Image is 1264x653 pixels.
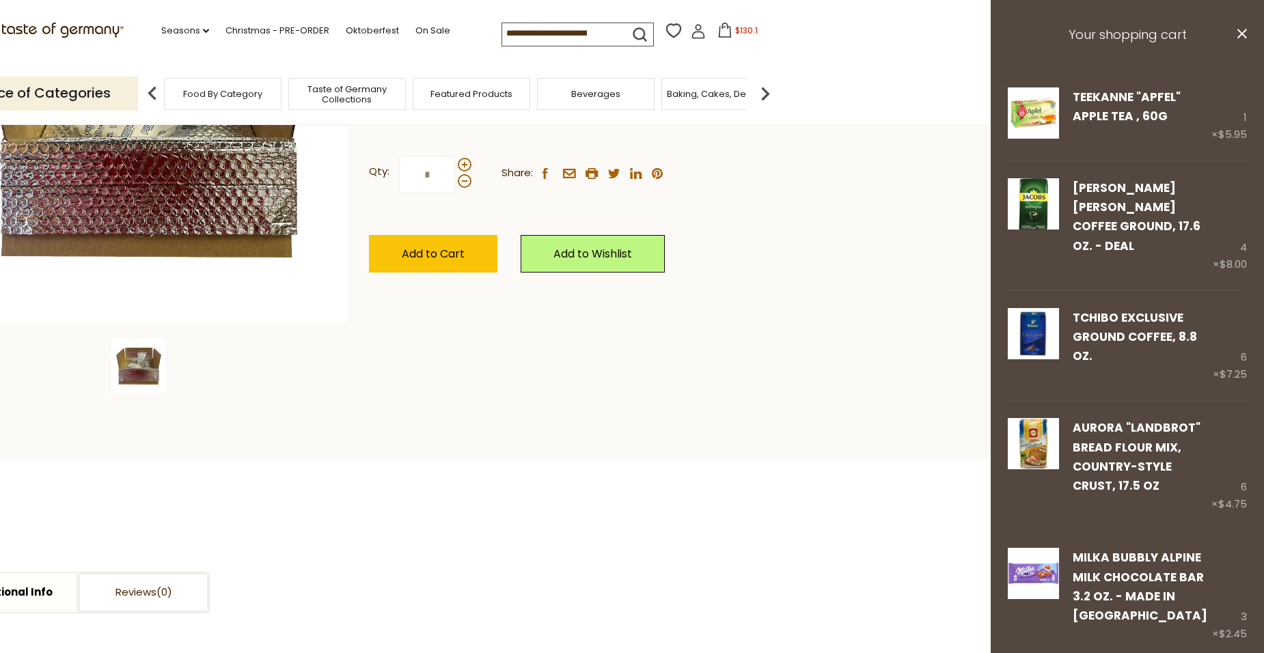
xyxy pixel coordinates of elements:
a: Food By Category [183,89,262,99]
a: Teekanne Apfel Tea [1008,87,1059,143]
div: 3 × [1212,548,1247,643]
a: On Sale [415,23,450,38]
img: previous arrow [139,80,166,107]
img: Jacobs Coffee Kroenung [1008,178,1059,230]
a: Aurora "Landbrot" Bread Flour Mix, Country-style Crust, 17.5 oz [1008,418,1059,513]
div: 6 × [1213,308,1247,384]
div: 6 × [1211,418,1247,513]
a: Add to Wishlist [521,235,665,273]
a: [PERSON_NAME] [PERSON_NAME] Coffee Ground, 17.6 oz. - DEAL [1073,180,1200,254]
a: Milka Bubbly Alpine Milk Chocolate Bar 3.2 oz. - made in [GEOGRAPHIC_DATA] [1073,549,1207,624]
input: Qty: [399,156,455,193]
a: Oktoberfest [346,23,399,38]
a: Beverages [571,89,620,99]
a: Baking, Cakes, Desserts [667,89,773,99]
img: CHOCO Packaging [111,339,166,393]
a: Aurora "Landbrot" Bread Flour Mix, Country-style Crust, 17.5 oz [1073,419,1200,494]
img: next arrow [752,80,779,107]
span: Share: [502,165,533,182]
a: Milka Bubbly Alpine Milk Chocolate Bar 3.2 oz. - made in Germany [1008,548,1059,643]
span: $130.1 [735,25,758,36]
button: Add to Cart [369,235,497,273]
img: Tchibo Cafe Exclusive [1008,308,1059,359]
a: Seasons [161,23,209,38]
a: Featured Products [430,89,512,99]
div: 4 × [1213,178,1247,273]
div: 1 × [1211,87,1247,143]
a: Taste of Germany Collections [292,84,402,105]
a: Tchibo Cafe Exclusive [1008,308,1059,384]
span: $4.75 [1218,497,1247,511]
button: $130.1 [709,23,767,43]
a: Teekanne "Apfel" Apple Tea , 60g [1073,89,1181,124]
a: Tchibo Exclusive Ground Coffee, 8.8 oz. [1073,309,1197,365]
img: Teekanne Apfel Tea [1008,87,1059,139]
span: $5.95 [1218,127,1247,141]
span: $2.45 [1219,626,1247,641]
strong: Qty: [369,163,389,180]
a: Jacobs Coffee Kroenung [1008,178,1059,273]
span: $7.25 [1220,367,1247,381]
span: Add to Cart [402,246,465,262]
img: Aurora "Landbrot" Bread Flour Mix, Country-style Crust, 17.5 oz [1008,418,1059,469]
a: Reviews [79,573,208,612]
img: Milka Bubbly Alpine Milk Chocolate Bar 3.2 oz. - made in Germany [1008,548,1059,599]
span: $8.00 [1220,257,1247,271]
a: Christmas - PRE-ORDER [225,23,329,38]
